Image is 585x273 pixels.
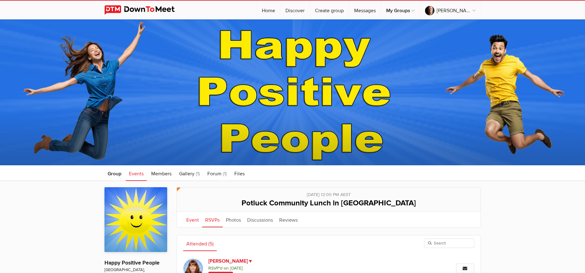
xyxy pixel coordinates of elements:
span: Attended [186,241,207,247]
div: [DATE] 12:00 PM AEST [183,188,474,198]
span: (1) [223,171,227,177]
span: Members [151,171,172,177]
a: Events [126,165,147,181]
a: Messages [349,1,381,19]
a: Home [257,1,280,19]
a: Photos [223,212,244,227]
a: Event [183,212,202,227]
span: Forum [207,171,221,177]
span: RSVP'd on [208,265,387,272]
a: Create group [310,1,349,19]
a: Group [104,165,125,181]
span: (1) [196,171,200,177]
a: Forum (1) [204,165,230,181]
img: DownToMeet [104,5,184,15]
span: Gallery [179,171,194,177]
a: Discussions [244,212,276,227]
a: Files [231,165,248,181]
a: Discover [280,1,310,19]
input: Search [424,239,474,248]
a: My Groups [381,1,420,19]
a: [PERSON_NAME] [420,1,481,19]
span: Events [129,171,144,177]
span: Group [108,171,121,177]
a: Gallery (1) [176,165,203,181]
span: Files [234,171,245,177]
a: Happy Positive People [104,260,160,266]
a: RSVPs [202,212,223,227]
a: Members [148,165,175,181]
span: (5) [208,241,214,247]
i: [DATE] [230,265,243,271]
span: Potluck Community Lunch in [GEOGRAPHIC_DATA] [242,198,416,208]
a: [PERSON_NAME] ♥ [208,257,316,265]
a: Reviews [276,212,301,227]
a: Attended (5) [183,235,217,251]
img: Happy Positive People [104,187,167,252]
